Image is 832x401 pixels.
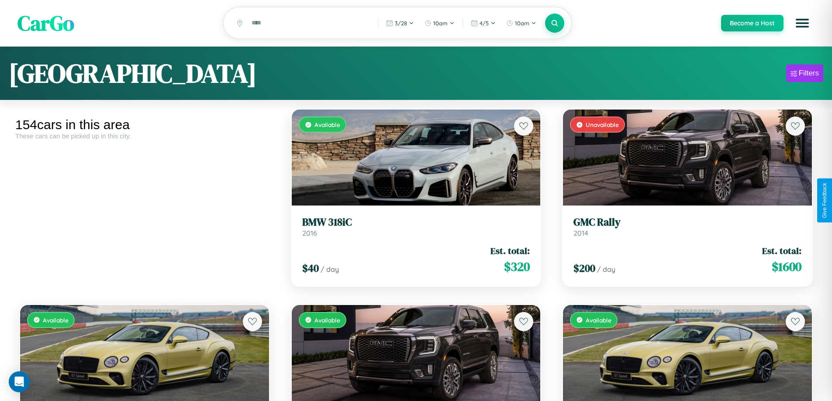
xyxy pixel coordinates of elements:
div: Open Intercom Messenger [9,371,30,392]
h3: BMW 318iC [302,216,530,229]
span: 3 / 28 [395,20,407,27]
span: / day [597,265,615,274]
button: 10am [502,16,541,30]
span: Available [314,316,340,324]
span: Est. total: [490,244,530,257]
span: Available [43,316,69,324]
span: $ 1600 [772,258,801,275]
span: CarGo [17,9,74,38]
span: Available [314,121,340,128]
span: / day [321,265,339,274]
span: $ 40 [302,261,319,275]
div: These cars can be picked up in this city. [15,132,274,140]
div: 154 cars in this area [15,117,274,132]
a: BMW 318iC2016 [302,216,530,237]
span: 10am [515,20,529,27]
span: Est. total: [762,244,801,257]
span: $ 200 [573,261,595,275]
button: 10am [420,16,459,30]
button: Become a Host [721,15,784,31]
span: $ 320 [504,258,530,275]
div: Give Feedback [822,183,828,218]
button: 3/28 [382,16,418,30]
h1: [GEOGRAPHIC_DATA] [9,55,257,91]
div: Filters [799,69,819,78]
span: 10am [433,20,448,27]
span: 2016 [302,229,317,237]
span: 4 / 5 [480,20,489,27]
span: Unavailable [586,121,619,128]
span: 2014 [573,229,588,237]
span: Available [586,316,611,324]
button: 4/5 [466,16,500,30]
button: Open menu [790,11,815,35]
a: GMC Rally2014 [573,216,801,237]
h3: GMC Rally [573,216,801,229]
button: Filters [786,65,823,82]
